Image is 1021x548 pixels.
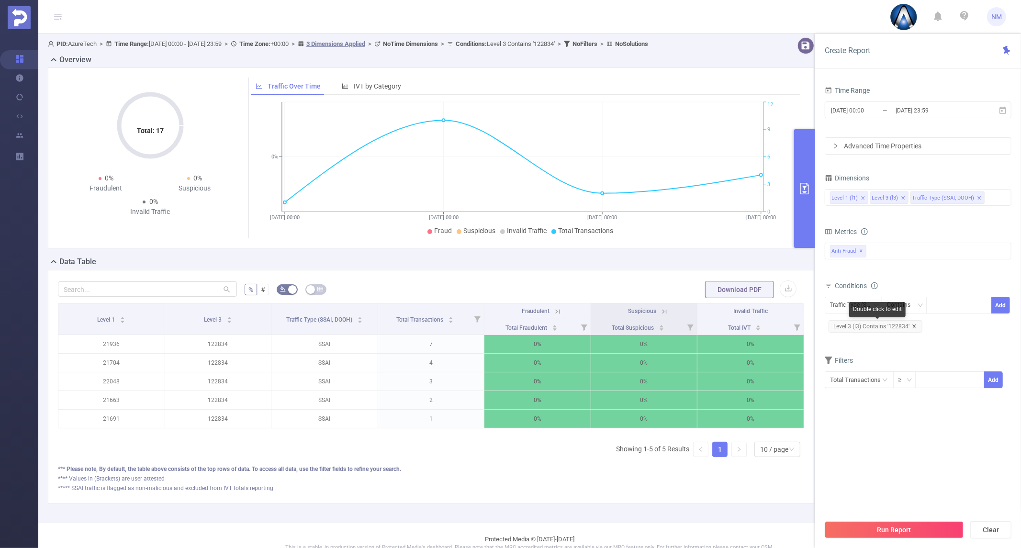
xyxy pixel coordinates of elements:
[577,319,591,335] i: Filter menu
[165,391,271,409] p: 122834
[357,319,362,322] i: icon: caret-down
[106,207,195,217] div: Invalid Traffic
[825,46,870,55] span: Create Report
[484,391,591,409] p: 0%
[552,327,557,330] i: icon: caret-down
[97,40,106,47] span: >
[767,154,770,160] tspan: 6
[149,198,158,205] span: 0%
[271,410,378,428] p: SSAI
[552,324,557,326] i: icon: caret-up
[448,315,453,318] i: icon: caret-up
[120,315,125,321] div: Sort
[977,196,982,201] i: icon: close
[268,82,321,90] span: Traffic Over Time
[448,319,453,322] i: icon: caret-down
[728,324,752,331] span: Total IVT
[56,40,68,47] b: PID:
[59,54,91,66] h2: Overview
[378,372,484,391] p: 3
[872,192,898,204] div: Level 3 (l3)
[48,40,648,47] span: AzureTech [DATE] 00:00 - [DATE] 23:59 +00:00
[137,127,164,134] tspan: Total: 17
[895,104,972,117] input: End date
[248,286,253,293] span: %
[150,183,239,193] div: Suspicious
[555,40,564,47] span: >
[226,315,232,321] div: Sort
[833,143,839,149] i: icon: right
[756,324,761,326] i: icon: caret-up
[849,302,906,317] div: Double click to edit
[767,102,773,108] tspan: 12
[597,40,606,47] span: >
[378,335,484,353] p: 7
[746,214,776,221] tspan: [DATE] 00:00
[736,447,742,452] i: icon: right
[58,372,165,391] p: 22048
[860,246,864,257] span: ✕
[790,319,804,335] i: Filter menu
[918,302,923,309] i: icon: down
[830,191,868,204] li: Level 1 (l1)
[825,174,870,182] span: Dimensions
[591,410,697,428] p: 0%
[165,354,271,372] p: 122834
[58,410,165,428] p: 21691
[507,227,547,235] span: Invalid Traffic
[615,40,648,47] b: No Solutions
[628,308,656,314] span: Suspicious
[901,196,906,201] i: icon: close
[165,372,271,391] p: 122834
[767,209,770,215] tspan: 0
[861,196,865,201] i: icon: close
[871,282,878,289] i: icon: info-circle
[428,214,458,221] tspan: [DATE] 00:00
[456,40,555,47] span: Level 3 Contains '122834'
[825,521,964,538] button: Run Report
[204,316,223,323] span: Level 3
[165,410,271,428] p: 122834
[256,83,262,89] i: icon: line-chart
[697,372,804,391] p: 0%
[616,442,689,457] li: Showing 1-5 of 5 Results
[591,354,697,372] p: 0%
[705,281,774,298] button: Download PDF
[471,303,484,335] i: Filter menu
[271,391,378,409] p: SSAI
[829,320,922,333] span: Level 3 (l3) Contains '122834'
[58,465,804,473] div: *** Please note, By default, the table above consists of the top rows of data. To access all data...
[612,324,655,331] span: Total Suspicious
[58,354,165,372] p: 21704
[484,335,591,353] p: 0%
[991,297,1010,313] button: Add
[58,335,165,353] p: 21936
[825,87,870,94] span: Time Range
[697,335,804,353] p: 0%
[697,391,804,409] p: 0%
[912,192,975,204] div: Traffic Type (SSAI, DOOH)
[713,442,727,457] a: 1
[755,324,761,329] div: Sort
[861,228,868,235] i: icon: info-circle
[434,227,452,235] span: Fraud
[271,335,378,353] p: SSAI
[756,327,761,330] i: icon: caret-down
[271,354,378,372] p: SSAI
[733,308,768,314] span: Invalid Traffic
[270,214,300,221] tspan: [DATE] 00:00
[912,324,917,329] i: icon: close
[697,354,804,372] p: 0%
[697,410,804,428] p: 0%
[767,181,770,188] tspan: 3
[591,335,697,353] p: 0%
[552,324,558,329] div: Sort
[448,315,454,321] div: Sort
[280,286,286,292] i: icon: bg-colors
[830,245,866,257] span: Anti-Fraud
[825,357,853,364] span: Filters
[698,447,704,452] i: icon: left
[760,442,788,457] div: 10 / page
[62,183,150,193] div: Fraudulent
[684,319,697,335] i: Filter menu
